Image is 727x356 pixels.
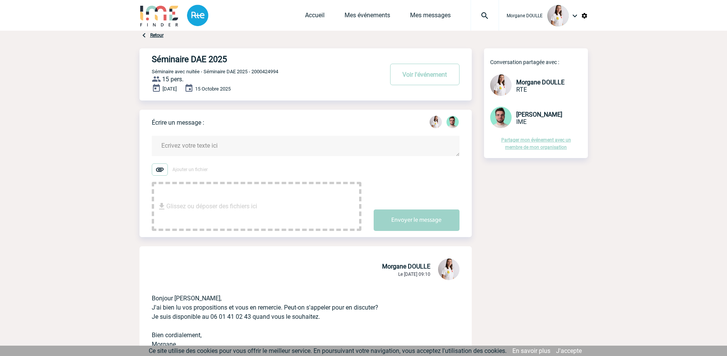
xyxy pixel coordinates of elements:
span: IME [516,118,527,125]
span: [PERSON_NAME] [516,111,562,118]
p: Conversation partagée avec : [490,59,588,65]
p: Bonjour [PERSON_NAME], J'ai bien lu vos propositions et vous en remercie. Peut-on s'appeler pour ... [152,282,438,349]
span: Ce site utilise des cookies pour vous offrir le meilleur service. En poursuivant votre navigation... [149,347,507,354]
a: Mes événements [345,12,390,22]
div: Benjamin ROLAND [446,116,459,130]
span: 15 Octobre 2025 [195,86,231,92]
span: Morgane DOULLE [382,263,430,270]
span: 15 pers. [162,76,184,83]
span: Le [DATE] 09:10 [398,272,430,277]
span: Glissez ou déposer des fichiers ici [166,187,257,226]
img: 121547-2.png [490,107,512,128]
span: Morgane DOULLE [516,79,565,86]
img: 130205-0.jpg [430,116,442,128]
span: RTE [516,86,527,93]
img: file_download.svg [157,202,166,211]
a: Mes messages [410,12,451,22]
button: Envoyer le message [374,209,460,231]
img: IME-Finder [139,5,179,26]
span: Séminaire avec nuitée - Séminaire DAE 2025 - 2000424994 [152,69,278,74]
img: 121547-2.png [446,116,459,128]
h4: Séminaire DAE 2025 [152,54,361,64]
a: Retour [150,33,164,38]
button: Voir l'événement [390,64,460,85]
a: Accueil [305,12,325,22]
img: 130205-0.jpg [490,74,512,96]
a: J'accepte [556,347,582,354]
a: Partager mon événement avec un membre de mon organisation [501,137,571,150]
span: [DATE] [162,86,177,92]
div: Morgane DOULLE [430,116,442,130]
a: En savoir plus [512,347,550,354]
img: 130205-0.jpg [438,259,460,280]
img: 130205-0.jpg [547,5,569,26]
span: Ajouter un fichier [172,167,208,172]
p: Écrire un message : [152,119,204,126]
span: Morgane DOULLE [507,13,543,18]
